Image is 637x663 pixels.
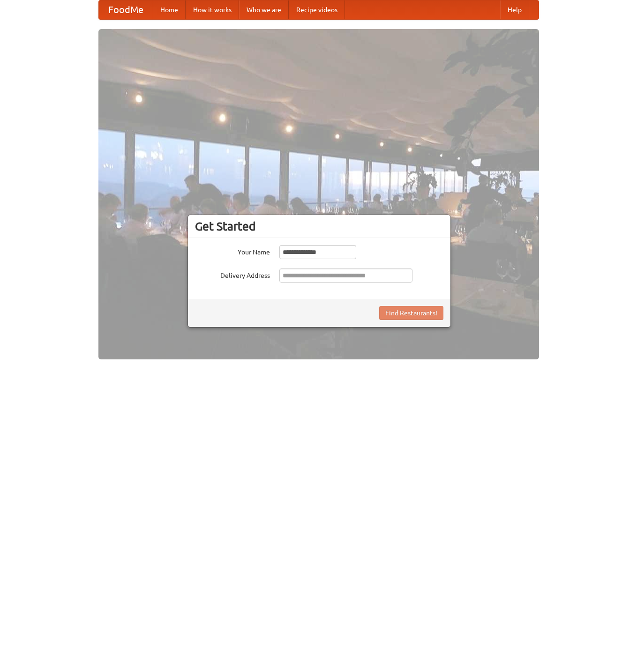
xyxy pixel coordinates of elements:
[153,0,186,19] a: Home
[500,0,529,19] a: Help
[289,0,345,19] a: Recipe videos
[379,306,443,320] button: Find Restaurants!
[195,245,270,257] label: Your Name
[99,0,153,19] a: FoodMe
[195,219,443,233] h3: Get Started
[186,0,239,19] a: How it works
[195,268,270,280] label: Delivery Address
[239,0,289,19] a: Who we are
